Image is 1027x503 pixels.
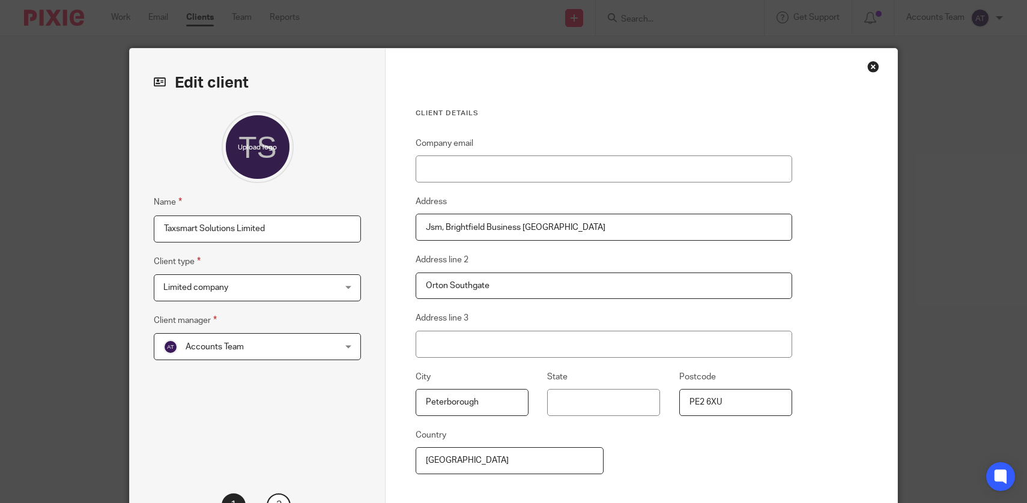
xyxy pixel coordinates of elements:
[416,109,792,118] h3: Client details
[416,254,468,266] label: Address line 2
[416,196,447,208] label: Address
[416,312,468,324] label: Address line 3
[416,429,446,441] label: Country
[186,343,244,351] span: Accounts Team
[547,371,568,383] label: State
[679,371,716,383] label: Postcode
[867,61,879,73] div: Close this dialog window
[416,137,473,149] label: Company email
[154,255,201,268] label: Client type
[154,73,361,93] h2: Edit client
[154,195,182,209] label: Name
[416,371,431,383] label: City
[163,340,178,354] img: svg%3E
[163,283,228,292] span: Limited company
[154,313,217,327] label: Client manager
